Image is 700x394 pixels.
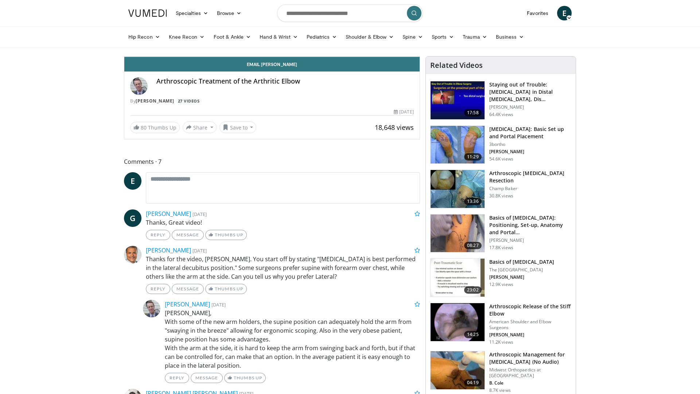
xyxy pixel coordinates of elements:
a: [PERSON_NAME] [165,300,210,308]
a: Message [191,373,223,383]
button: Save to [219,121,257,133]
a: Sports [427,30,459,44]
h3: Arthroscopic Management for [MEDICAL_DATA] (No Audio) [489,351,571,366]
input: Search topics, interventions [277,4,423,22]
img: Avatar [143,300,160,317]
a: Reply [146,230,170,240]
h3: Staying out of Trouble: [MEDICAL_DATA] in Distal [MEDICAL_DATA], Dis… [489,81,571,103]
a: 04:19 Arthroscopic Management for [MEDICAL_DATA] (No Audio) Midwest Orthopaedics at [GEOGRAPHIC_D... [430,351,571,393]
span: 17:58 [464,109,482,116]
small: [DATE] [211,301,226,308]
h4: Arthroscopic Treatment of the Arthritic Elbow [156,77,414,85]
a: 23:02 Basics of [MEDICAL_DATA] The [GEOGRAPHIC_DATA] [PERSON_NAME] 12.9K views [430,258,571,297]
a: Business [491,30,529,44]
span: 08:27 [464,242,482,249]
h3: Arthroscopic [MEDICAL_DATA] Resection [489,170,571,184]
span: 14:25 [464,331,482,338]
video-js: Video Player [124,57,420,57]
span: Comments 7 [124,157,420,166]
small: [DATE] [192,247,207,254]
div: [DATE] [394,109,413,115]
a: Hand & Wrist [255,30,302,44]
a: 27 Videos [175,98,202,104]
img: VuMedi Logo [128,9,167,17]
span: 80 [141,124,147,131]
button: Share [183,121,217,133]
p: [PERSON_NAME] [489,104,571,110]
p: 8.7K views [489,387,511,393]
p: Thanks, Great video! [146,218,420,227]
a: Knee Recon [164,30,209,44]
a: Thumbs Up [224,373,265,383]
span: 18,648 views [375,123,414,132]
p: [PERSON_NAME] [489,149,571,155]
p: 12.9K views [489,282,513,287]
a: Pediatrics [302,30,341,44]
p: 17.8K views [489,245,513,251]
p: American Shoulder and Elbow Surgeons [489,319,571,331]
a: Thumbs Up [205,284,246,294]
a: 13:36 Arthroscopic [MEDICAL_DATA] Resection Champ Baker 30.8K views [430,170,571,208]
img: yama2_3.png.150x105_q85_crop-smart_upscale.jpg [431,303,485,341]
a: 08:27 Basics of [MEDICAL_DATA]: Positioning, Set-up, Anatomy and Portal… [PERSON_NAME] 17.8K views [430,214,571,253]
a: 14:25 Arthroscopic Release of the Stiff Elbow American Shoulder and Elbow Surgeons [PERSON_NAME] ... [430,303,571,345]
span: 04:19 [464,379,482,386]
h3: [MEDICAL_DATA]: Basic Set up and Portal Placement [489,125,571,140]
a: Hip Recon [124,30,164,44]
a: 11:29 [MEDICAL_DATA]: Basic Set up and Portal Placement 3bortho [PERSON_NAME] 54.6K views [430,125,571,164]
h3: Basics of [MEDICAL_DATA] [489,258,554,266]
img: b6cb6368-1f97-4822-9cbd-ab23a8265dd2.150x105_q85_crop-smart_upscale.jpg [431,215,485,252]
a: [PERSON_NAME] [146,246,191,254]
a: G [124,209,141,227]
img: 1004753_3.png.150x105_q85_crop-smart_upscale.jpg [431,170,485,208]
a: Foot & Ankle [209,30,256,44]
h3: Basics of [MEDICAL_DATA]: Positioning, Set-up, Anatomy and Portal… [489,214,571,236]
a: Reply [165,373,189,383]
p: B. Cole [489,380,571,386]
a: Message [172,230,204,240]
a: Spine [398,30,427,44]
p: [PERSON_NAME] [489,332,571,338]
p: 3bortho [489,142,571,147]
img: Avatar [130,77,148,95]
img: abboud_3.png.150x105_q85_crop-smart_upscale.jpg [431,126,485,164]
p: Champ Baker [489,186,571,192]
p: 54.6K views [489,156,513,162]
p: 64.4K views [489,112,513,117]
p: [PERSON_NAME], With some of the new arm holders, the supine position can adequately hold the arm ... [165,309,420,370]
p: [PERSON_NAME] [489,274,554,280]
span: 13:36 [464,198,482,205]
a: [PERSON_NAME] [146,210,191,218]
a: Specialties [171,6,213,20]
h3: Arthroscopic Release of the Stiff Elbow [489,303,571,317]
span: 23:02 [464,286,482,294]
img: Avatar [124,246,141,263]
a: E [124,172,141,190]
small: [DATE] [192,211,207,217]
p: Thanks for the video, [PERSON_NAME]. You start off by stating "[MEDICAL_DATA] is best performed i... [146,255,420,281]
a: Browse [213,6,246,20]
a: Thumbs Up [205,230,246,240]
img: 38897_0000_3.png.150x105_q85_crop-smart_upscale.jpg [431,351,485,389]
a: E [557,6,572,20]
a: [PERSON_NAME] [136,98,174,104]
div: By [130,98,414,104]
span: 11:29 [464,153,482,161]
p: The [GEOGRAPHIC_DATA] [489,267,554,273]
a: 17:58 Staying out of Trouble: [MEDICAL_DATA] in Distal [MEDICAL_DATA], Dis… [PERSON_NAME] 64.4K v... [430,81,571,120]
a: Reply [146,284,170,294]
p: 11.2K views [489,339,513,345]
a: Trauma [458,30,491,44]
p: [PERSON_NAME] [489,237,571,243]
img: 9VMYaPmPCVvj9dCH4xMDoxOjBrO-I4W8.150x105_q85_crop-smart_upscale.jpg [431,259,485,297]
a: Message [172,284,204,294]
h4: Related Videos [430,61,483,70]
img: Q2xRg7exoPLTwO8X4xMDoxOjB1O8AjAz_1.150x105_q85_crop-smart_upscale.jpg [431,81,485,119]
a: Email [PERSON_NAME] [124,57,420,72]
a: Favorites [522,6,553,20]
p: 30.8K views [489,193,513,199]
p: Midwest Orthopaedics at [GEOGRAPHIC_DATA] [489,367,571,379]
